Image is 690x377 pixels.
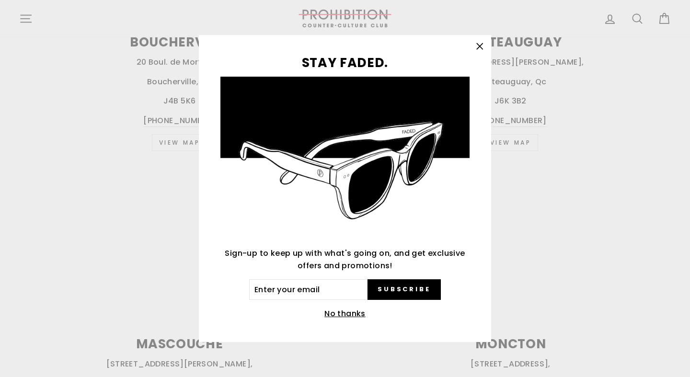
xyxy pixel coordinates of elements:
[220,57,470,69] h3: STAY FADED.
[249,279,368,300] input: Enter your email
[322,307,368,320] button: No thanks
[368,279,441,300] button: Subscribe
[378,285,431,294] span: Subscribe
[220,247,470,272] p: Sign-up to keep up with what's going on, and get exclusive offers and promotions!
